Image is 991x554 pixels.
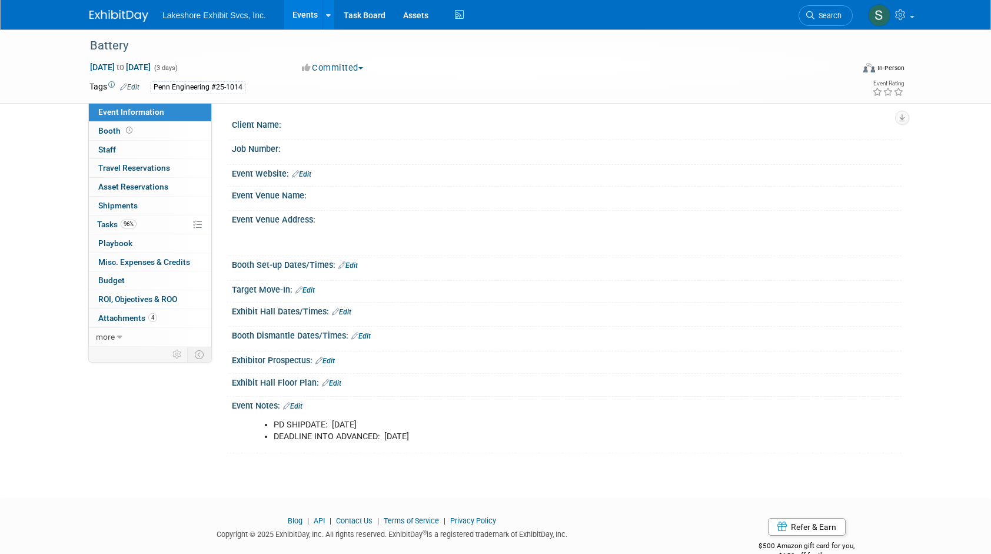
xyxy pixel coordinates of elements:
a: Travel Reservations [89,159,211,177]
div: Client Name: [232,116,902,131]
a: Budget [89,271,211,290]
a: API [314,516,325,525]
img: ExhibitDay [89,10,148,22]
sup: ® [423,529,427,536]
div: Penn Engineering #25-1014 [150,81,246,94]
a: Staff [89,141,211,159]
div: Event Venue Name: [232,187,902,201]
a: ROI, Objectives & ROO [89,290,211,308]
a: Edit [315,357,335,365]
li: DEADLINE INTO ADVANCED: [DATE] [274,431,765,443]
span: [DATE] [DATE] [89,62,151,72]
span: 4 [148,313,157,322]
span: Booth not reserved yet [124,126,135,135]
a: Edit [322,379,341,387]
span: more [96,332,115,341]
span: Travel Reservations [98,163,170,172]
td: Toggle Event Tabs [188,347,212,362]
a: Edit [338,261,358,270]
button: Committed [298,62,368,74]
li: PD SHIPDATE: [DATE] [274,419,765,431]
span: Asset Reservations [98,182,168,191]
a: more [89,328,211,346]
span: Shipments [98,201,138,210]
img: Format-Inperson.png [863,63,875,72]
span: (3 days) [153,64,178,72]
span: | [327,516,334,525]
td: Tags [89,81,139,94]
a: Event Information [89,103,211,121]
a: Contact Us [336,516,373,525]
span: Budget [98,276,125,285]
span: Misc. Expenses & Credits [98,257,190,267]
div: Booth Dismantle Dates/Times: [232,327,902,342]
img: Stephen Hurn [868,4,890,26]
span: Lakeshore Exhibit Svcs, Inc. [162,11,266,20]
a: Attachments4 [89,309,211,327]
span: | [441,516,448,525]
a: Edit [283,402,302,410]
a: Edit [292,170,311,178]
div: Job Number: [232,140,902,155]
a: Edit [295,286,315,294]
a: Playbook [89,234,211,253]
a: Tasks96% [89,215,211,234]
div: Exhibit Hall Floor Plan: [232,374,902,389]
span: Booth [98,126,135,135]
div: Event Notes: [232,397,902,412]
td: Personalize Event Tab Strip [167,347,188,362]
a: Edit [351,332,371,340]
span: Event Information [98,107,164,117]
span: Attachments [98,313,157,323]
span: Search [814,11,842,20]
span: 96% [121,220,137,228]
span: Playbook [98,238,132,248]
a: Edit [332,308,351,316]
div: Event Website: [232,165,902,180]
a: Blog [288,516,302,525]
div: Battery [86,35,835,57]
a: Booth [89,122,211,140]
div: Exhibit Hall Dates/Times: [232,303,902,318]
a: Search [799,5,853,26]
div: Event Format [783,61,904,79]
span: Tasks [97,220,137,229]
div: Event Venue Address: [232,211,902,225]
span: | [304,516,312,525]
a: Asset Reservations [89,178,211,196]
a: Shipments [89,197,211,215]
a: Terms of Service [384,516,439,525]
span: Staff [98,145,116,154]
span: ROI, Objectives & ROO [98,294,177,304]
div: In-Person [877,64,904,72]
a: Privacy Policy [450,516,496,525]
div: Exhibitor Prospectus: [232,351,902,367]
a: Misc. Expenses & Credits [89,253,211,271]
div: Booth Set-up Dates/Times: [232,256,902,271]
a: Edit [120,83,139,91]
div: Target Move-In: [232,281,902,296]
span: to [115,62,126,72]
span: | [374,516,382,525]
div: Copyright © 2025 ExhibitDay, Inc. All rights reserved. ExhibitDay is a registered trademark of Ex... [89,526,694,540]
a: Refer & Earn [768,518,846,536]
div: Event Rating [872,81,904,87]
